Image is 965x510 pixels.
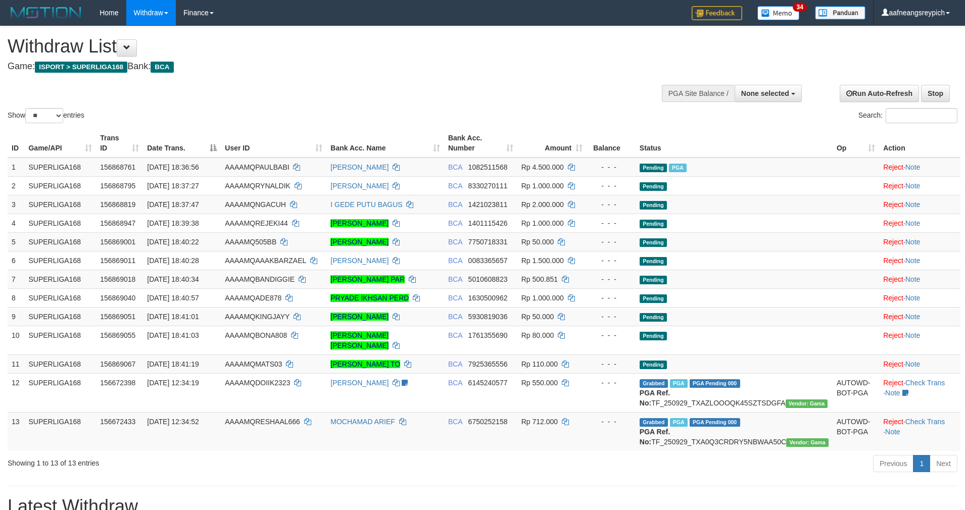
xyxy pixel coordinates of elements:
[692,6,742,20] img: Feedback.jpg
[8,412,24,451] td: 13
[905,163,921,171] a: Note
[448,200,462,209] span: BCA
[905,257,921,265] a: Note
[8,195,24,214] td: 3
[24,288,96,307] td: SUPERLIGA168
[225,163,289,171] span: AAAAMQPAULBABI
[858,108,957,123] label: Search:
[640,257,667,266] span: Pending
[669,164,687,172] span: Marked by aafchhiseyha
[225,331,287,339] span: AAAAMQBONA808
[879,326,960,354] td: ·
[444,129,517,158] th: Bank Acc. Number: activate to sort column ascending
[225,360,282,368] span: AAAAMQMATS03
[147,182,199,190] span: [DATE] 18:37:27
[225,257,306,265] span: AAAAMQAAAKBARZAEL
[448,182,462,190] span: BCA
[883,313,903,321] a: Reject
[640,418,668,427] span: Grabbed
[448,379,462,387] span: BCA
[883,275,903,283] a: Reject
[225,313,289,321] span: AAAAMQKINGJAYY
[24,354,96,373] td: SUPERLIGA168
[591,237,632,247] div: - - -
[448,219,462,227] span: BCA
[662,85,735,102] div: PGA Site Balance /
[468,313,508,321] span: Copy 5930819036 to clipboard
[905,313,921,321] a: Note
[521,200,564,209] span: Rp 2.000.000
[147,313,199,321] span: [DATE] 18:41:01
[24,373,96,412] td: SUPERLIGA168
[330,360,400,368] a: [PERSON_NAME] TO
[448,294,462,302] span: BCA
[468,219,508,227] span: Copy 1401115426 to clipboard
[330,257,389,265] a: [PERSON_NAME]
[225,238,276,246] span: AAAAMQ505BB
[147,331,199,339] span: [DATE] 18:41:03
[879,232,960,251] td: ·
[640,201,667,210] span: Pending
[147,275,199,283] span: [DATE] 18:40:34
[521,219,564,227] span: Rp 1.000.000
[591,199,632,210] div: - - -
[833,129,879,158] th: Op: activate to sort column ascending
[905,182,921,190] a: Note
[147,163,199,171] span: [DATE] 18:36:56
[330,275,405,283] a: [PERSON_NAME] PAR
[8,36,633,57] h1: Withdraw List
[591,312,632,322] div: - - -
[905,238,921,246] a: Note
[786,399,828,408] span: Vendor URL: https://trx31.1velocity.biz
[640,276,667,284] span: Pending
[883,182,903,190] a: Reject
[100,313,135,321] span: 156869051
[8,5,84,20] img: MOTION_logo.png
[636,412,833,451] td: TF_250929_TXA0Q3CRDRY5NBWAA50C
[468,238,508,246] span: Copy 7750718331 to clipboard
[330,163,389,171] a: [PERSON_NAME]
[468,182,508,190] span: Copy 8330270111 to clipboard
[517,129,587,158] th: Amount: activate to sort column ascending
[793,3,806,12] span: 34
[8,307,24,326] td: 9
[448,313,462,321] span: BCA
[8,108,84,123] label: Show entries
[468,360,508,368] span: Copy 7925365556 to clipboard
[225,294,281,302] span: AAAAMQADE878
[8,176,24,195] td: 2
[147,200,199,209] span: [DATE] 18:37:47
[591,330,632,340] div: - - -
[636,129,833,158] th: Status
[879,270,960,288] td: ·
[225,219,288,227] span: AAAAMQREJEKI44
[883,219,903,227] a: Reject
[330,238,389,246] a: [PERSON_NAME]
[905,360,921,368] a: Note
[8,354,24,373] td: 11
[521,163,564,171] span: Rp 4.500.000
[883,257,903,265] a: Reject
[147,257,199,265] span: [DATE] 18:40:28
[448,238,462,246] span: BCA
[905,331,921,339] a: Note
[448,331,462,339] span: BCA
[100,219,135,227] span: 156868947
[147,379,199,387] span: [DATE] 12:34:19
[883,200,903,209] a: Reject
[468,275,508,283] span: Copy 5010608823 to clipboard
[640,389,670,407] b: PGA Ref. No:
[521,331,554,339] span: Rp 80.000
[225,275,295,283] span: AAAAMQBANDIGGIE
[690,418,740,427] span: PGA Pending
[100,418,135,426] span: 156672433
[591,181,632,191] div: - - -
[640,238,667,247] span: Pending
[8,129,24,158] th: ID
[640,220,667,228] span: Pending
[521,294,564,302] span: Rp 1.000.000
[8,62,633,72] h4: Game: Bank:
[521,418,558,426] span: Rp 712.000
[879,129,960,158] th: Action
[468,163,508,171] span: Copy 1082511568 to clipboard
